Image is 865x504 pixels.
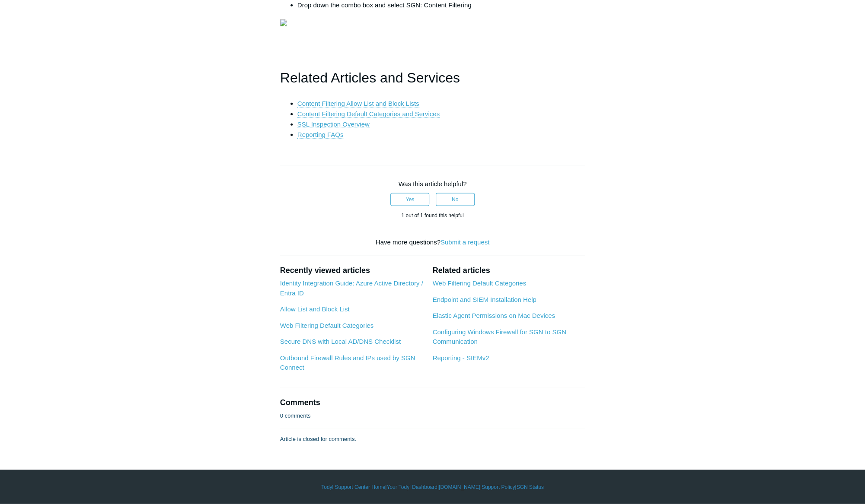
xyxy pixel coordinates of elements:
a: Content Filtering Allow List and Block Lists [297,100,419,108]
button: This article was helpful [390,193,429,206]
button: This article was not helpful [436,193,475,206]
a: Endpoint and SIEM Installation Help [432,296,536,303]
a: Submit a request [440,238,489,246]
a: Configuring Windows Firewall for SGN to SGN Communication [432,328,566,346]
span: Was this article helpful? [399,180,467,187]
a: Reporting FAQs [297,131,344,139]
p: Article is closed for comments. [280,435,356,444]
a: SSL Inspection Overview [297,120,370,128]
a: Web Filtering Default Categories [432,279,526,287]
a: Web Filtering Default Categories [280,322,374,329]
a: Content Filtering Default Categories and Services [297,110,440,118]
p: 0 comments [280,412,311,420]
a: [DOMAIN_NAME] [439,483,480,491]
a: Identity Integration Guide: Azure Active Directory / Entra ID [280,279,423,297]
a: Allow List and Block List [280,305,350,313]
div: Have more questions? [280,238,585,247]
a: Elastic Agent Permissions on Mac Devices [432,312,555,319]
a: Todyl Support Center Home [321,483,385,491]
h2: Comments [280,397,585,409]
img: 23077963538067 [280,19,287,26]
h2: Related articles [432,265,585,276]
a: Support Policy [482,483,515,491]
h2: Recently viewed articles [280,265,424,276]
a: Reporting - SIEMv2 [432,354,489,361]
a: Outbound Firewall Rules and IPs used by SGN Connect [280,354,415,371]
div: | | | | [182,483,683,491]
h1: Related Articles and Services [280,67,585,89]
span: 1 out of 1 found this helpful [401,212,463,219]
a: Your Todyl Dashboard [386,483,437,491]
a: Secure DNS with Local AD/DNS Checklist [280,338,401,345]
a: SGN Status [517,483,544,491]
